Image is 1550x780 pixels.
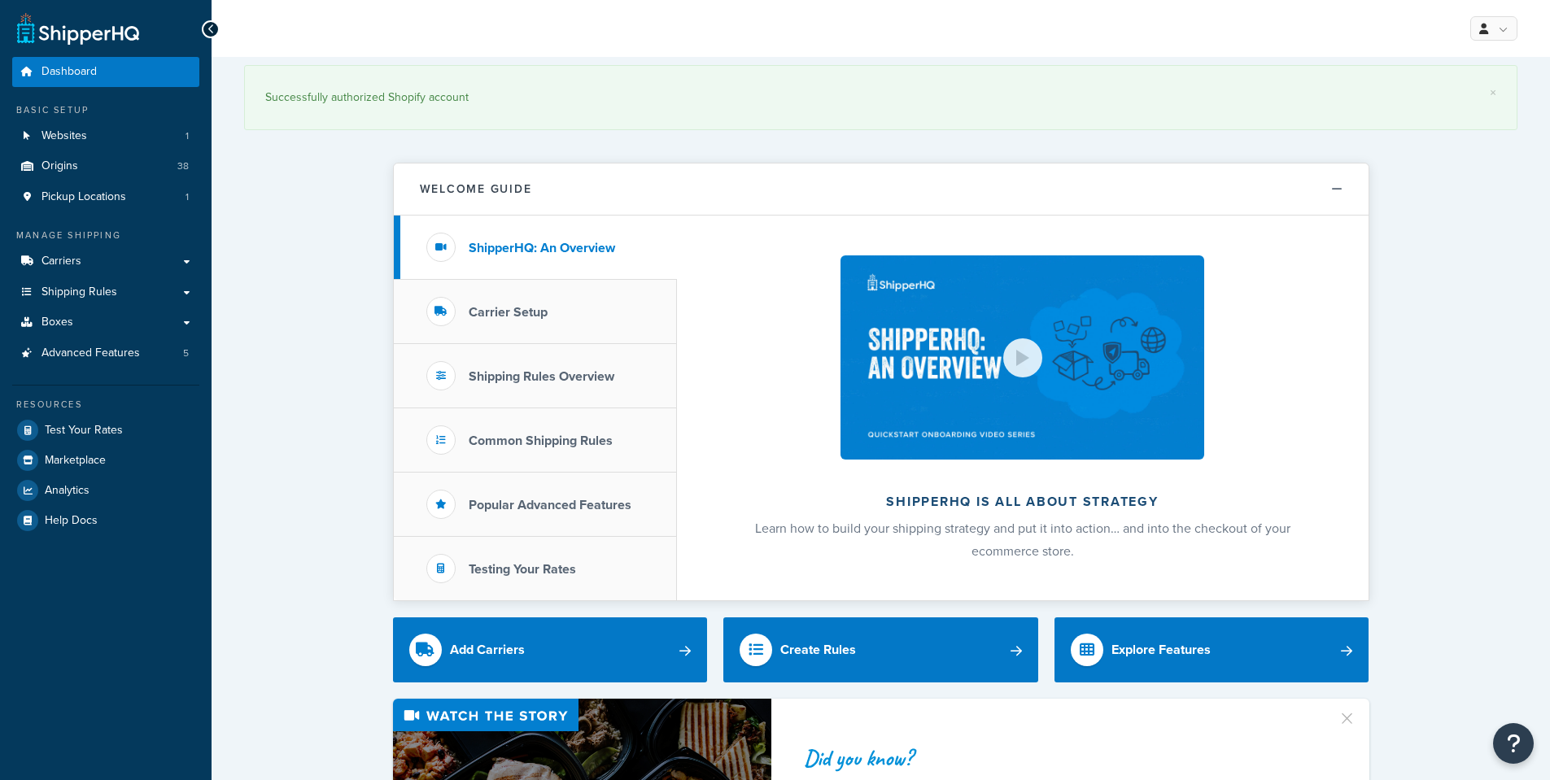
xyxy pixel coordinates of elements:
[12,151,199,181] a: Origins38
[12,307,199,338] a: Boxes
[469,434,613,448] h3: Common Shipping Rules
[12,338,199,368] li: Advanced Features
[755,519,1290,560] span: Learn how to build your shipping strategy and put it into action… and into the checkout of your e...
[41,159,78,173] span: Origins
[12,476,199,505] a: Analytics
[12,338,199,368] a: Advanced Features5
[12,416,199,445] a: Test Your Rates
[12,246,199,277] a: Carriers
[12,446,199,475] a: Marketplace
[41,190,126,204] span: Pickup Locations
[12,182,199,212] a: Pickup Locations1
[469,241,615,255] h3: ShipperHQ: An Overview
[723,617,1038,682] a: Create Rules
[177,159,189,173] span: 38
[41,316,73,329] span: Boxes
[41,65,97,79] span: Dashboard
[393,617,708,682] a: Add Carriers
[41,346,140,360] span: Advanced Features
[41,285,117,299] span: Shipping Rules
[469,305,548,320] h3: Carrier Setup
[469,498,631,512] h3: Popular Advanced Features
[12,103,199,117] div: Basic Setup
[720,495,1325,509] h2: ShipperHQ is all about strategy
[420,183,532,195] h2: Welcome Guide
[12,151,199,181] li: Origins
[12,57,199,87] a: Dashboard
[41,129,87,143] span: Websites
[45,514,98,528] span: Help Docs
[12,277,199,307] a: Shipping Rules
[840,255,1203,460] img: ShipperHQ is all about strategy
[45,484,90,498] span: Analytics
[45,454,106,468] span: Marketplace
[183,346,189,360] span: 5
[186,190,189,204] span: 1
[12,121,199,151] a: Websites1
[45,424,123,438] span: Test Your Rates
[12,121,199,151] li: Websites
[450,638,525,661] div: Add Carriers
[394,163,1369,216] button: Welcome Guide
[469,562,576,577] h3: Testing Your Rates
[1054,617,1369,682] a: Explore Features
[12,182,199,212] li: Pickup Locations
[804,747,1318,769] div: Did you know?
[265,86,1496,109] div: Successfully authorized Shopify account
[469,369,614,384] h3: Shipping Rules Overview
[1493,723,1534,764] button: Open Resource Center
[12,229,199,242] div: Manage Shipping
[12,398,199,412] div: Resources
[780,638,856,661] div: Create Rules
[12,506,199,535] a: Help Docs
[41,255,81,268] span: Carriers
[186,129,189,143] span: 1
[1490,86,1496,99] a: ×
[1111,638,1211,661] div: Explore Features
